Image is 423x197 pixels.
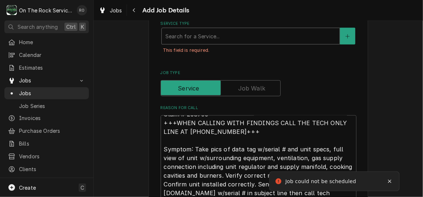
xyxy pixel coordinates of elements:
a: Vendors [4,150,89,162]
span: Purchase Orders [19,127,85,135]
span: Jobs [110,7,122,14]
div: On The Rock Services's Avatar [7,5,17,15]
div: Job could not be scheduled [285,178,358,185]
a: Calendar [4,49,89,61]
span: Calendar [19,51,85,59]
a: Jobs [96,4,125,16]
div: O [7,5,17,15]
div: RO [77,5,87,15]
span: Vendors [19,152,85,160]
span: Home [19,38,85,46]
span: Estimates [19,64,85,72]
a: Purchase Orders [4,125,89,137]
button: Create New Service [340,28,355,45]
div: On The Rock Services [19,7,73,14]
span: Add Job Details [140,5,189,15]
a: Jobs [4,87,89,99]
a: Home [4,36,89,48]
div: Field Errors [161,45,356,56]
div: Job Type [161,70,356,96]
button: Search anythingCtrlK [4,20,89,33]
div: Rich Ortega's Avatar [77,5,87,15]
a: Estimates [4,62,89,74]
label: Job Type [161,70,356,76]
span: Invoices [19,114,85,122]
a: Go to Jobs [4,74,89,86]
div: Service Type [161,21,356,61]
a: Invoices [4,112,89,124]
span: Job Series [19,102,85,110]
span: K [81,23,84,31]
span: Search anything [18,23,58,31]
a: Go to Pricebook [4,176,89,188]
button: Navigate back [128,4,140,16]
span: Create [19,185,36,191]
a: Bills [4,138,89,150]
span: C [81,184,84,192]
span: Clients [19,165,85,173]
span: Ctrl [66,23,76,31]
span: Bills [19,140,85,147]
label: Service Type [161,21,356,27]
span: Jobs [19,77,74,84]
a: Job Series [4,100,89,112]
svg: Create New Service [345,34,350,39]
label: Reason For Call [161,105,356,111]
a: Clients [4,163,89,175]
span: Jobs [19,89,85,97]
